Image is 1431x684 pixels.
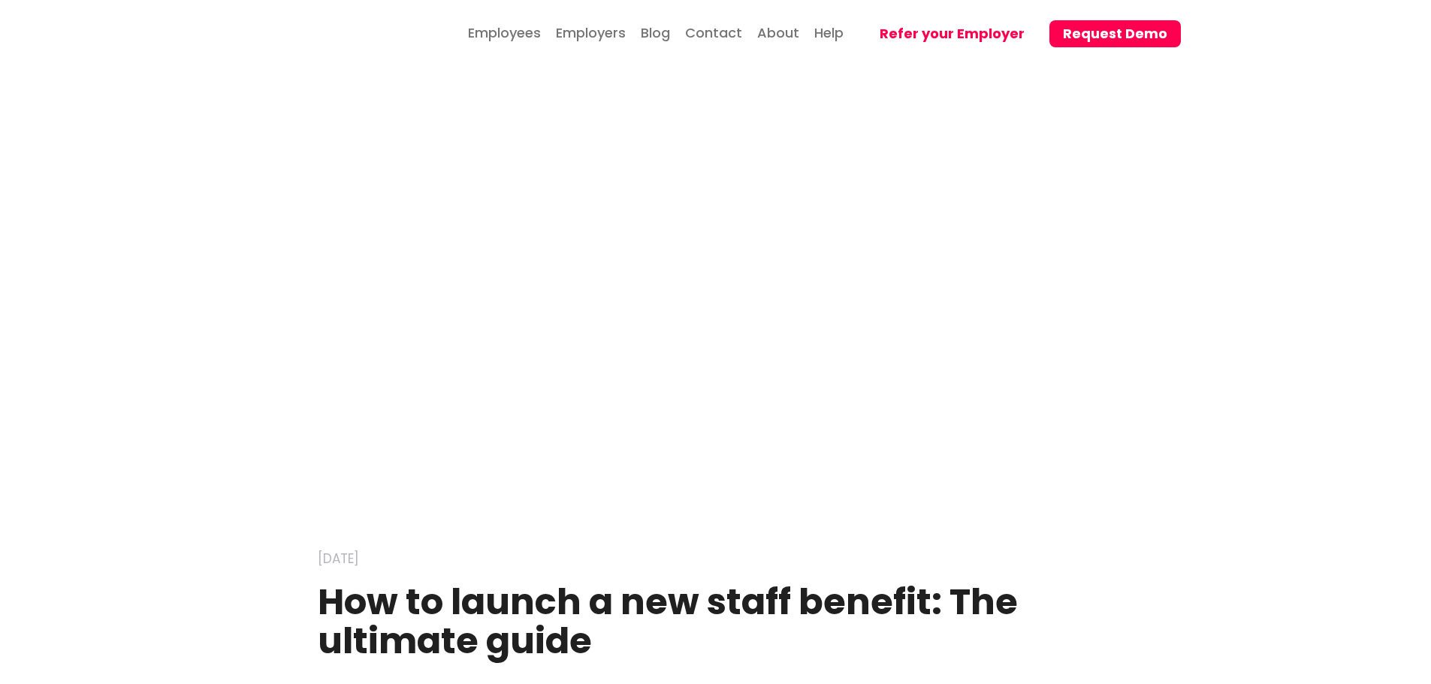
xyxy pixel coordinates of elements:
div: [DATE] [306,535,1125,568]
a: Employers [552,11,629,52]
button: Refer your Employer [866,20,1038,47]
a: Contact [681,11,746,52]
a: Help [811,11,847,52]
button: Request Demo [1049,20,1181,47]
a: About [753,11,803,52]
a: Request Demo [1038,5,1181,65]
a: Blog [637,11,674,52]
img: svg%3E [318,118,1114,535]
iframe: Help widget launcher [1297,597,1414,639]
a: Refer your Employer [855,5,1038,65]
a: Employees [464,11,545,52]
